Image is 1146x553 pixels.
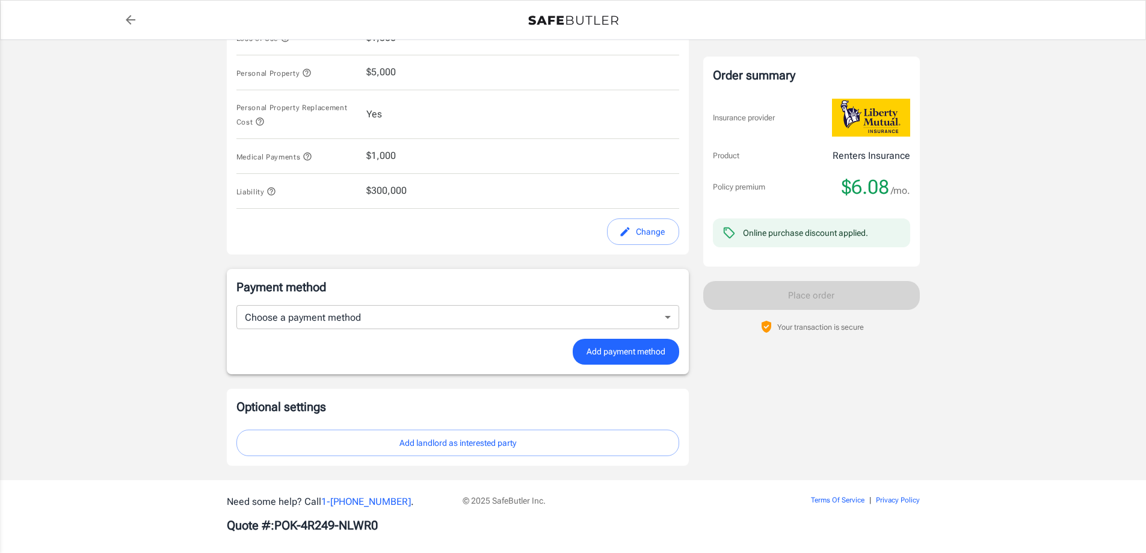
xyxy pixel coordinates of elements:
button: Add payment method [573,339,679,365]
p: © 2025 SafeButler Inc. [463,495,743,507]
div: Online purchase discount applied. [743,227,868,239]
button: Personal Property Replacement Cost [236,100,357,129]
button: edit [607,218,679,246]
p: Payment method [236,279,679,295]
button: Personal Property [236,66,312,80]
span: Liability [236,188,277,196]
img: Back to quotes [528,16,618,25]
span: Add payment method [587,344,665,359]
span: Loss of Use [236,34,290,43]
img: Liberty Mutual [832,99,910,137]
p: Insurance provider [713,112,775,124]
span: /mo. [891,182,910,199]
span: $6.08 [842,175,889,199]
span: Personal Property Replacement Cost [236,103,348,126]
b: Quote #: POK-4R249-NLWR0 [227,518,378,533]
p: Renters Insurance [833,149,910,163]
span: Medical Payments [236,153,313,161]
span: Yes [366,107,382,122]
span: | [869,496,871,504]
span: $5,000 [366,65,396,79]
button: Add landlord as interested party [236,430,679,457]
p: Product [713,150,739,162]
a: Privacy Policy [876,496,920,504]
a: back to quotes [119,8,143,32]
p: Your transaction is secure [777,321,864,333]
p: Need some help? Call . [227,495,448,509]
span: Personal Property [236,69,312,78]
a: Terms Of Service [811,496,864,504]
div: Order summary [713,66,910,84]
p: Optional settings [236,398,679,415]
span: $300,000 [366,184,407,198]
button: Medical Payments [236,149,313,164]
p: Policy premium [713,181,765,193]
a: 1-[PHONE_NUMBER] [321,496,411,507]
button: Liability [236,184,277,199]
span: $1,000 [366,149,396,163]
